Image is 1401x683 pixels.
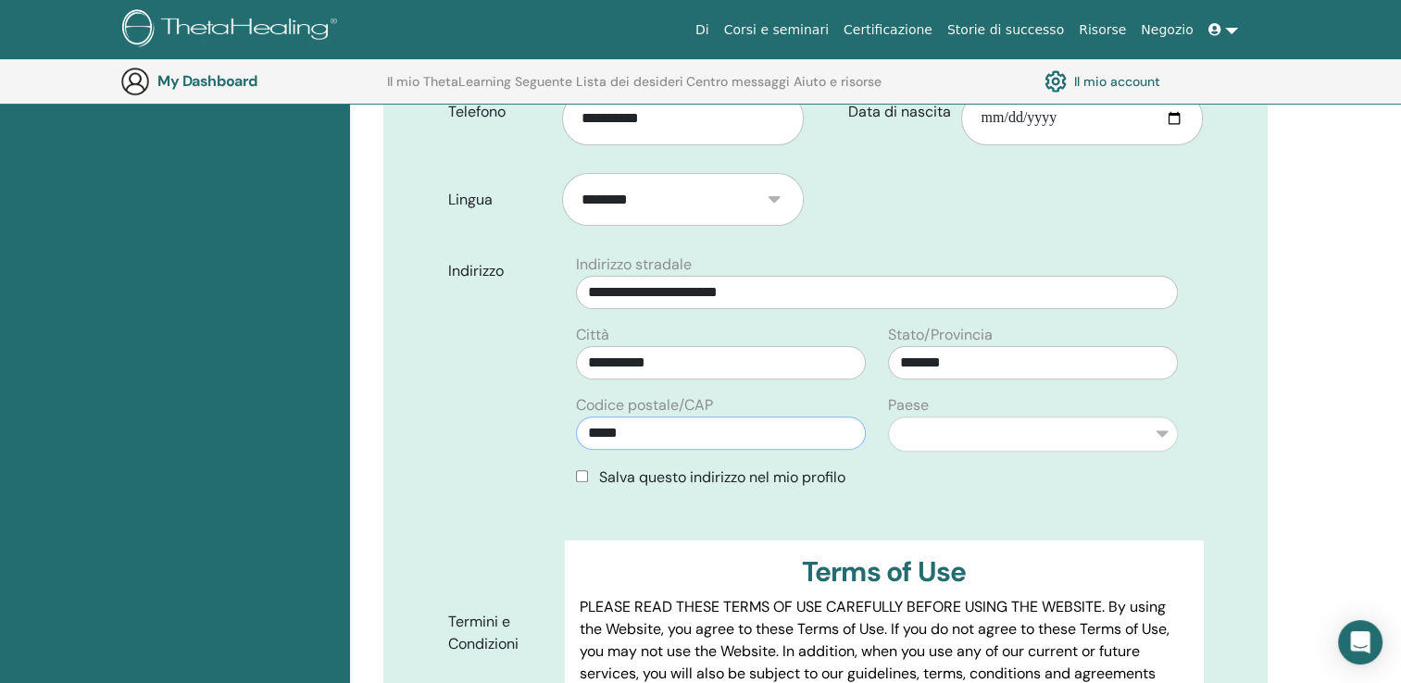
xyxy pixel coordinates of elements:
a: Centro messaggi [686,74,790,104]
a: Negozio [1133,13,1200,47]
img: cog.svg [1044,66,1067,97]
label: Indirizzo [434,254,565,289]
label: Indirizzo stradale [576,254,692,276]
h3: My Dashboard [157,72,343,90]
a: Di [688,13,717,47]
label: Telefono [434,94,562,130]
label: Codice postale/CAP [576,394,713,416]
h3: Terms of Use [580,555,1188,589]
a: Corsi e seminari [717,13,836,47]
a: Il mio ThetaLearning [387,74,511,104]
a: Certificazione [836,13,940,47]
label: Paese [888,394,929,416]
label: Stato/Provincia [888,324,993,346]
a: Risorse [1071,13,1133,47]
label: Lingua [434,182,562,217]
div: Open Intercom Messenger [1338,620,1382,664]
a: Aiuto e risorse [794,74,882,104]
label: Termini e Condizioni [434,604,565,662]
a: Lista dei desideri [576,74,683,104]
img: logo.png [122,9,344,51]
span: Salva questo indirizzo nel mio profilo [599,467,845,487]
a: Seguente [515,74,572,104]
img: generic-user-icon.jpg [120,67,150,96]
label: Città [576,324,609,346]
a: Storie di successo [940,13,1071,47]
a: Il mio account [1044,66,1160,97]
label: Data di nascita [834,94,962,130]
